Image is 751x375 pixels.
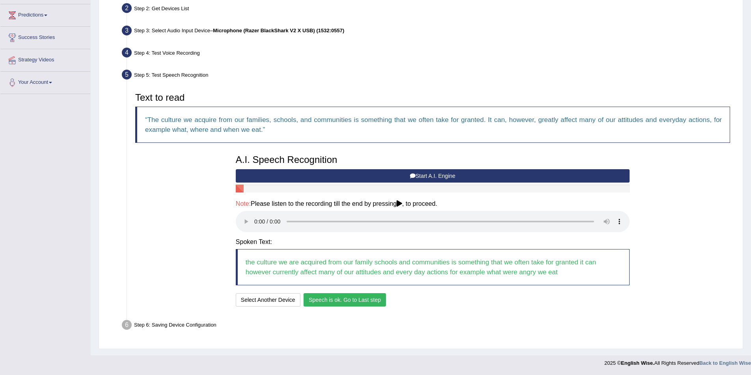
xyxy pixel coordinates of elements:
strong: English Wise. [621,360,654,366]
div: Step 6: Saving Device Configuration [118,318,739,335]
b: Microphone (Razer BlackShark V2 X USB) (1532:0557) [213,28,344,33]
span: Note: [236,200,251,207]
div: Step 4: Test Voice Recording [118,45,739,63]
a: Your Account [0,72,90,91]
q: The culture we acquire from our families, schools, and communities is something that we often tak... [145,116,722,133]
h3: A.I. Speech Recognition [236,155,630,165]
div: 2025 © All Rights Reserved [604,355,751,367]
h4: Please listen to the recording till the end by pressing , to proceed. [236,200,630,207]
div: Step 2: Get Devices List [118,1,739,18]
a: Predictions [0,4,90,24]
a: Success Stories [0,27,90,46]
div: Step 3: Select Audio Input Device [118,23,739,41]
button: Speech is ok. Go to Last step [304,293,386,307]
a: Strategy Videos [0,49,90,69]
button: Select Another Device [236,293,300,307]
h3: Text to read [135,92,730,103]
span: – [210,28,344,33]
a: Back to English Wise [699,360,751,366]
button: Start A.I. Engine [236,169,630,183]
div: Step 5: Test Speech Recognition [118,67,739,85]
blockquote: the culture we are acquired from our family schools and communities is something that we often ta... [236,249,630,285]
h4: Spoken Text: [236,238,630,246]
